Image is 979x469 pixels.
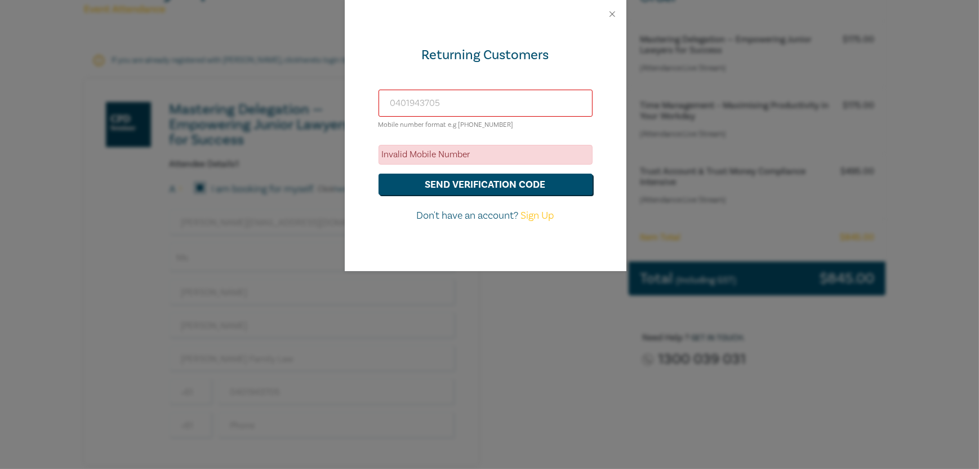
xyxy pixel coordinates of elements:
[379,46,593,64] div: Returning Customers
[379,174,593,195] button: send verification code
[607,9,617,19] button: Close
[379,145,593,165] div: Invalid Mobile Number
[379,209,593,223] p: Don't have an account?
[379,121,514,129] small: Mobile number format e.g [PHONE_NUMBER]
[379,90,593,117] input: Enter email or Mobile number
[521,209,554,222] a: Sign Up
